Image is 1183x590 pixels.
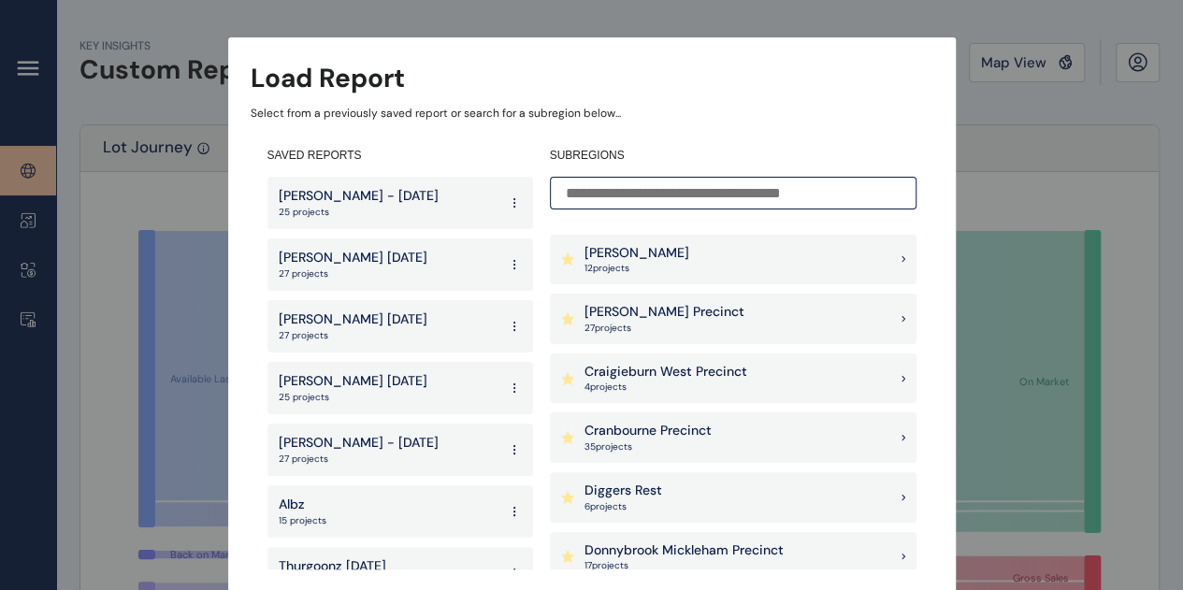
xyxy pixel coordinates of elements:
[584,541,784,560] p: Donnybrook Mickleham Precinct
[279,557,386,576] p: Thurgoonz [DATE]
[584,422,712,440] p: Cranbourne Precinct
[251,60,405,96] h3: Load Report
[584,440,712,453] p: 35 project s
[267,148,533,164] h4: SAVED REPORTS
[584,244,689,263] p: [PERSON_NAME]
[251,106,933,122] p: Select from a previously saved report or search for a subregion below...
[279,187,439,206] p: [PERSON_NAME] - [DATE]
[279,249,427,267] p: [PERSON_NAME] [DATE]
[279,206,439,219] p: 25 projects
[279,310,427,329] p: [PERSON_NAME] [DATE]
[279,267,427,281] p: 27 projects
[550,148,916,164] h4: SUBREGIONS
[584,322,744,335] p: 27 project s
[279,514,326,527] p: 15 projects
[279,329,427,342] p: 27 projects
[584,500,662,513] p: 6 project s
[279,496,326,514] p: Albz
[584,262,689,275] p: 12 project s
[584,381,747,394] p: 4 project s
[279,453,439,466] p: 27 projects
[279,391,427,404] p: 25 projects
[279,434,439,453] p: [PERSON_NAME] - [DATE]
[584,303,744,322] p: [PERSON_NAME] Precinct
[584,363,747,381] p: Craigieburn West Precinct
[279,372,427,391] p: [PERSON_NAME] [DATE]
[584,482,662,500] p: Diggers Rest
[584,559,784,572] p: 17 project s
